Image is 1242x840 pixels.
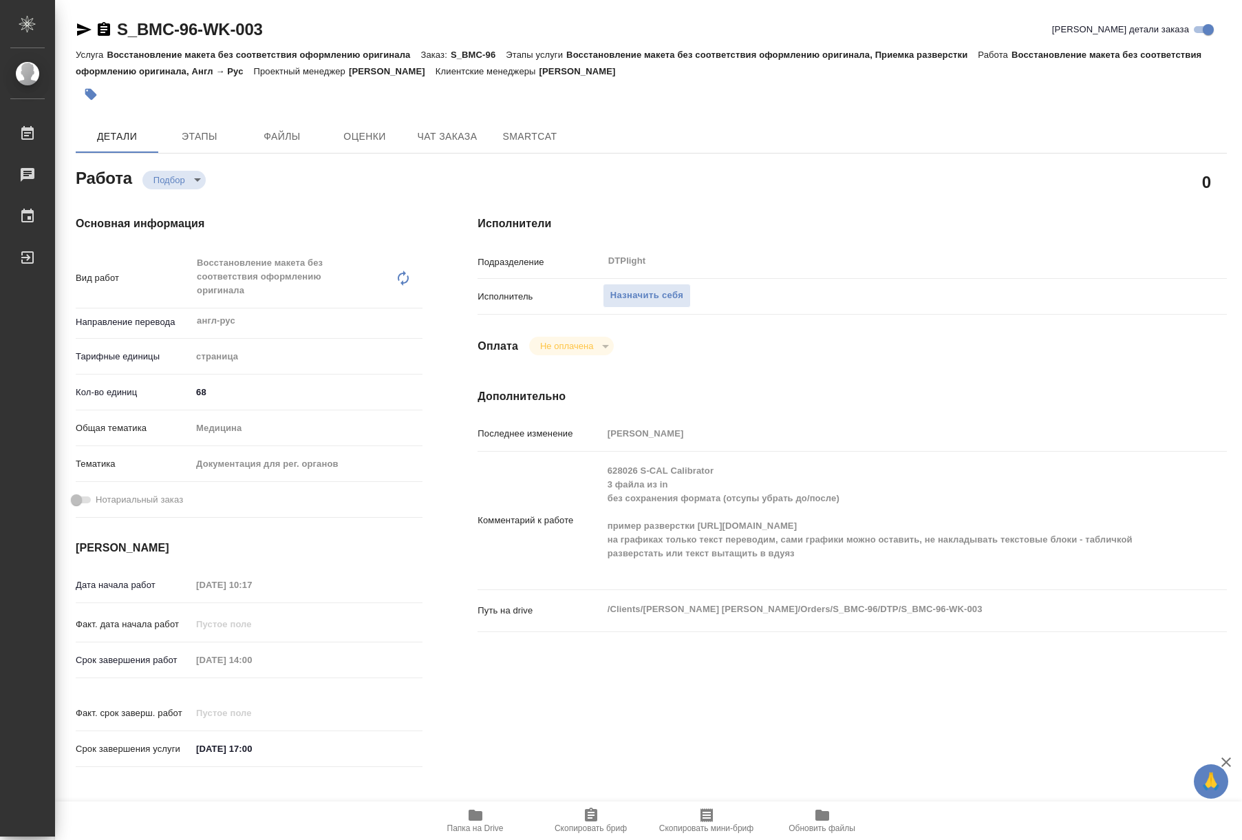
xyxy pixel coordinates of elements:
p: Дата начала работ [76,578,191,592]
span: Обновить файлы [789,823,855,833]
input: ✎ Введи что-нибудь [191,739,312,759]
span: Оценки [332,128,398,145]
p: S_BMC-96 [451,50,506,60]
span: [PERSON_NAME] детали заказа [1052,23,1189,36]
button: Скопировать ссылку [96,21,112,38]
button: Не оплачена [536,340,597,352]
h4: Исполнители [478,216,1227,232]
div: Подбор [142,171,206,189]
p: Подразделение [478,255,602,269]
button: Подбор [149,174,189,186]
p: Вид работ [76,271,191,285]
button: Скопировать мини-бриф [649,801,764,840]
p: Срок завершения работ [76,653,191,667]
a: S_BMC-96-WK-003 [117,20,263,39]
span: Этапы [167,128,233,145]
p: Клиентские менеджеры [436,66,539,76]
input: Пустое поле [191,614,312,634]
p: Заказ: [420,50,450,60]
p: Тарифные единицы [76,350,191,364]
span: SmartCat [497,128,563,145]
p: Исполнитель [478,290,602,304]
div: Медицина [191,417,422,440]
p: Последнее изменение [478,427,602,441]
h2: 0 [1202,170,1211,193]
span: Чат заказа [414,128,480,145]
p: Направление перевода [76,315,191,329]
p: Кол-во единиц [76,386,191,399]
button: Папка на Drive [418,801,533,840]
span: Детали [84,128,150,145]
div: Документация для рег. органов [191,452,422,476]
textarea: 628026 S-CAL Calibrator 3 файла из in без сохранения формата (отсупы убрать до/после) пример разв... [603,459,1164,579]
p: Общая тематика [76,421,191,435]
h4: [PERSON_NAME] [76,540,422,556]
p: Путь на drive [478,604,602,618]
p: [PERSON_NAME] [539,66,626,76]
h4: Основная информация [76,216,422,232]
input: Пустое поле [191,703,312,723]
span: Папка на Drive [447,823,504,833]
button: 🙏 [1194,764,1228,799]
p: Работа [978,50,1011,60]
textarea: /Clients/[PERSON_NAME] [PERSON_NAME]/Orders/S_BMC-96/DTP/S_BMC-96-WK-003 [603,598,1164,621]
p: [PERSON_NAME] [349,66,436,76]
p: Услуга [76,50,107,60]
h4: Оплата [478,338,518,355]
button: Скопировать бриф [533,801,649,840]
span: Скопировать мини-бриф [659,823,753,833]
p: Проектный менеджер [254,66,349,76]
button: Скопировать ссылку для ЯМессенджера [76,21,92,38]
span: Файлы [249,128,315,145]
h2: Работа [76,165,132,189]
p: Тематика [76,457,191,471]
p: Срок завершения услуги [76,742,191,756]
span: 🙏 [1199,767,1223,796]
input: ✎ Введи что-нибудь [191,382,422,402]
button: Обновить файлы [764,801,880,840]
p: Факт. дата начала работ [76,618,191,631]
input: Пустое поле [603,423,1164,443]
div: страница [191,345,422,368]
span: Назначить себя [610,288,683,304]
p: Комментарий к работе [478,514,602,527]
input: Пустое поле [191,650,312,670]
p: Восстановление макета без соответствия оформлению оригинала, Приемка разверстки [566,50,978,60]
span: Нотариальный заказ [96,493,183,507]
p: Этапы услуги [506,50,566,60]
div: Подбор [529,337,614,355]
p: Восстановление макета без соответствия оформлению оригинала [107,50,420,60]
input: Пустое поле [191,575,312,595]
p: Факт. срок заверш. работ [76,706,191,720]
button: Назначить себя [603,284,691,308]
span: Скопировать бриф [555,823,627,833]
h4: Дополнительно [478,388,1227,405]
button: Добавить тэг [76,79,106,109]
